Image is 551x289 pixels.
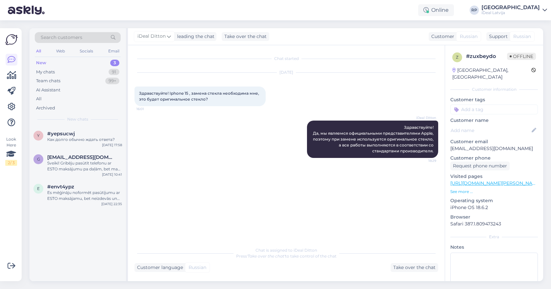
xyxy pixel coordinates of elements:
p: [EMAIL_ADDRESS][DOMAIN_NAME] [450,145,538,152]
div: 99+ [105,78,119,84]
div: All [35,47,42,55]
div: [DATE] 10:41 [102,172,122,177]
div: Customer language [134,264,183,271]
span: Search customers [41,34,82,41]
span: y [37,133,40,138]
span: #envt4ypz [47,184,74,190]
div: Archived [36,105,55,111]
div: Take over the chat [391,263,438,272]
span: Chat is assigned to iDeal Ditton [255,248,317,253]
div: Socials [78,47,94,55]
div: Team chats [36,78,60,84]
span: Здравствуйте! Да, мы являемся официальными представителями Apple, поэтому при замене используется... [313,125,435,153]
span: Russian [189,264,206,271]
div: [GEOGRAPHIC_DATA], [GEOGRAPHIC_DATA] [452,67,531,81]
img: Askly Logo [5,33,18,46]
span: Russian [460,33,478,40]
p: Visited pages [450,173,538,180]
div: Web [55,47,66,55]
span: Здравствуйте! Iphone 15 , замена стекла необходима мне, это будет оригинальное стекло? [139,91,260,102]
p: iPhone OS 18.6.2 [450,204,538,211]
input: Add a tag [450,105,538,114]
div: 91 [109,69,119,75]
span: #yepsucwj [47,131,75,137]
a: [GEOGRAPHIC_DATA]iDeal Latvija [481,5,547,15]
span: Offline [507,53,536,60]
span: iDeal Ditton [412,115,436,120]
div: Как долго обычно ждать ответа? [47,137,122,143]
div: My chats [36,69,55,75]
input: Add name [451,127,530,134]
div: [DATE] 17:58 [102,143,122,147]
div: Customer [429,33,454,40]
div: Extra [450,234,538,240]
a: [URL][DOMAIN_NAME][PERSON_NAME] [450,180,541,186]
div: Online [418,4,454,16]
i: 'Take over the chat' [247,254,285,259]
div: leading the chat [174,33,214,40]
div: RP [470,6,479,15]
div: Look Here [5,136,17,166]
span: New chats [67,116,88,122]
div: 3 [110,60,119,66]
span: 16:01 [136,106,161,111]
span: 18:29 [412,158,436,163]
span: iDeal Ditton [137,33,166,40]
div: Customer information [450,87,538,92]
div: Request phone number [450,162,510,170]
div: Support [486,33,508,40]
div: Sveiki! Gribēju pasūtīt telefonu ar ESTO maksājumu pa daļām, bet man neizdevās. Bet pie maniem pa... [47,160,122,172]
p: See more ... [450,189,538,195]
span: gutsmitsmarcis@inbox.lv [47,154,115,160]
p: Customer tags [450,96,538,103]
p: Customer phone [450,155,538,162]
span: e [37,186,40,191]
p: Browser [450,214,538,221]
p: Customer email [450,138,538,145]
div: [DATE] 22:35 [101,202,122,206]
div: AI Assistant [36,87,60,93]
span: g [37,157,40,162]
div: [DATE] [134,69,438,75]
div: 2 / 3 [5,160,17,166]
div: Take over the chat [222,32,269,41]
div: [GEOGRAPHIC_DATA] [481,5,540,10]
div: # zuxbeydo [466,52,507,60]
span: z [456,55,459,60]
div: New [36,60,46,66]
p: Notes [450,244,538,251]
div: Es mēģināju noformēt pasūtījumu ar ESTO maksājamu, bet neizdevās un tagad pie maniem pasūtījumiem... [47,190,122,202]
p: Customer name [450,117,538,124]
div: Chat started [134,56,438,62]
span: Russian [513,33,531,40]
p: Safari 387.1.809473243 [450,221,538,227]
span: Press to take control of the chat [236,254,337,259]
div: Email [107,47,121,55]
div: All [36,96,42,102]
p: Operating system [450,197,538,204]
div: iDeal Latvija [481,10,540,15]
